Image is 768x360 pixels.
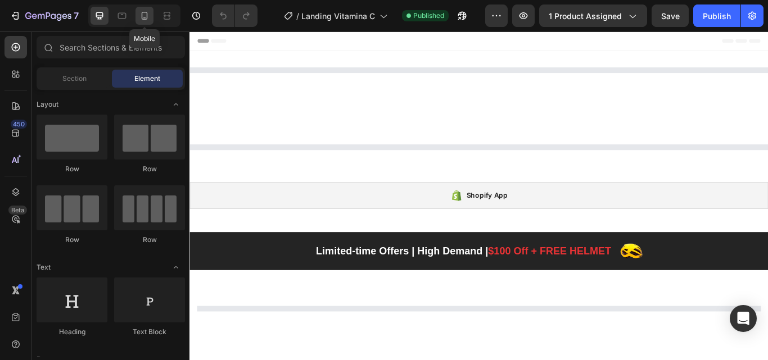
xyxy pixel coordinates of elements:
[549,10,622,22] span: 1 product assigned
[167,95,185,113] span: Toggle open
[703,10,731,22] div: Publish
[147,248,491,266] p: Limited-time Offers | High Demand |
[301,10,375,22] span: Landing Vitamina C
[296,10,299,22] span: /
[167,258,185,276] span: Toggle open
[413,11,444,21] span: Published
[62,74,87,84] span: Section
[212,4,257,27] div: Undo/Redo
[37,164,107,174] div: Row
[189,31,768,360] iframe: Design area
[37,36,185,58] input: Search Sections & Elements
[730,305,757,332] div: Open Intercom Messenger
[114,327,185,337] div: Text Block
[4,4,84,27] button: 7
[134,74,160,84] span: Element
[661,11,680,21] span: Save
[693,4,740,27] button: Publish
[37,235,107,245] div: Row
[114,235,185,245] div: Row
[37,327,107,337] div: Heading
[348,250,491,263] span: $100 Off + FREE HELMET
[37,262,51,272] span: Text
[539,4,647,27] button: 1 product assigned
[11,120,27,129] div: 450
[114,164,185,174] div: Row
[502,243,528,270] img: Alt Image
[652,4,689,27] button: Save
[323,185,371,198] div: Shopify App
[74,9,79,22] p: 7
[8,206,27,215] div: Beta
[37,99,58,110] span: Layout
